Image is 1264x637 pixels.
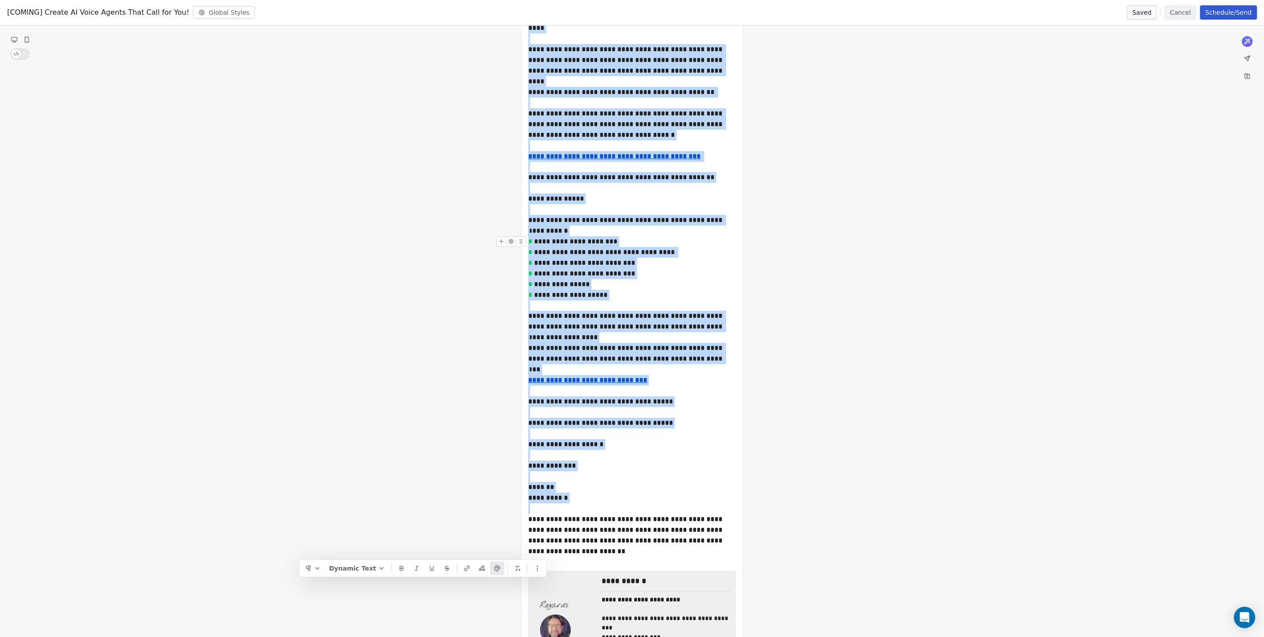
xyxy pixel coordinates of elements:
[326,562,389,575] button: Dynamic Text
[1164,5,1196,20] button: Cancel
[193,6,255,19] button: Global Styles
[7,7,189,18] span: [COMING] Create AI Voice Agents That Call for You!
[1200,5,1257,20] button: Schedule/Send
[1234,607,1255,628] div: Open Intercom Messenger
[1127,5,1157,20] button: Saved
